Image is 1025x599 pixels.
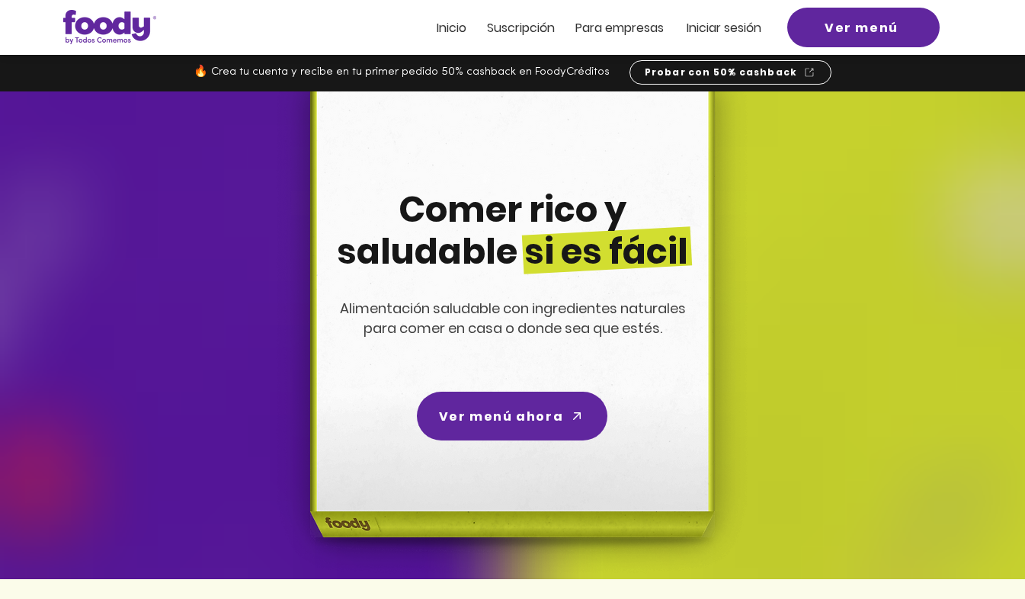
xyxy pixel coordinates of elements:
[645,66,798,79] span: Probar con 50% cashback
[787,8,940,47] a: Ver menú
[575,19,590,37] span: Pa
[825,18,898,37] span: Ver menú
[687,19,761,37] span: Iniciar sesión
[437,19,466,37] span: Inicio
[337,185,688,276] span: Comer rico y saludable si es fácil
[629,60,831,85] a: Probar con 50% cashback
[439,407,563,426] span: Ver menú ahora
[437,21,466,34] a: Inicio
[267,91,752,579] img: headline-center-compress.png
[575,21,664,34] a: Para empresas
[194,66,610,78] span: 🔥 Crea tu cuenta y recibe en tu primer pedido 50% cashback en FoodyCréditos
[487,19,555,37] span: Suscripción
[590,19,664,37] span: ra empresas
[340,299,686,338] span: Alimentación saludable con ingredientes naturales para comer en casa o donde sea que estés.
[487,21,555,34] a: Suscripción
[417,392,607,440] a: Ver menú ahora
[687,21,761,34] a: Iniciar sesión
[63,10,156,44] img: Logo_Foody V2.0.0 (3).png
[937,511,1010,584] iframe: Messagebird Livechat Widget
